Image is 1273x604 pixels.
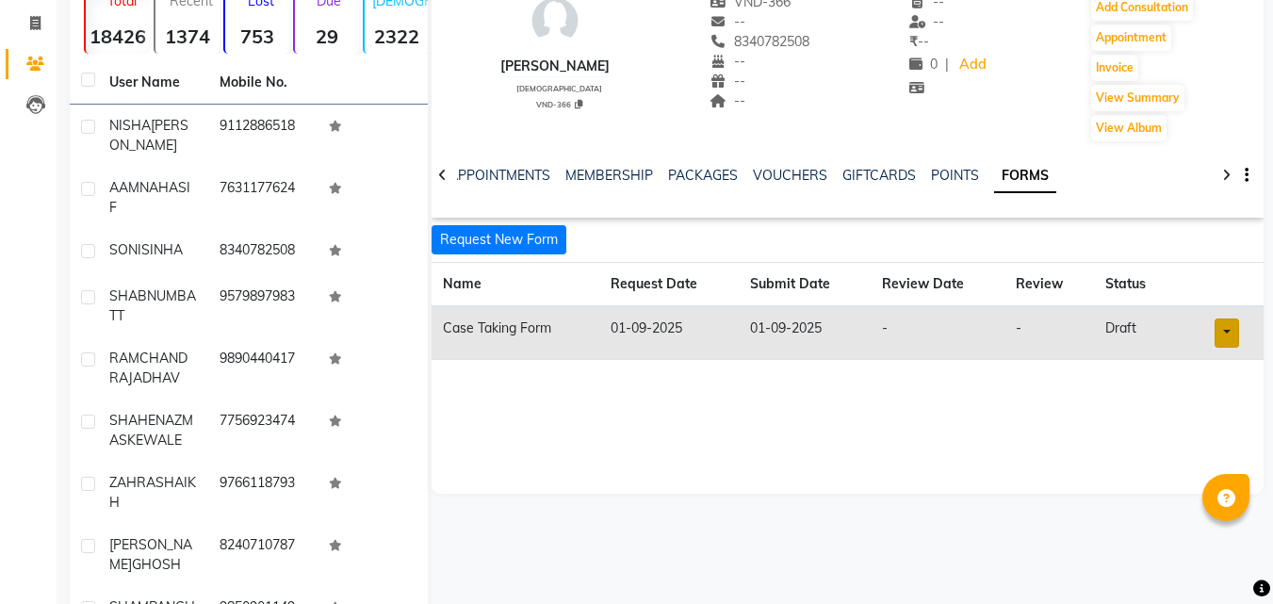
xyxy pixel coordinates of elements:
[909,33,929,50] span: --
[909,13,945,30] span: --
[508,97,610,110] div: VND-366
[109,241,141,258] span: SONI
[710,92,745,109] span: --
[668,167,738,184] a: PACKAGES
[208,167,318,229] td: 7631177624
[208,400,318,462] td: 7756923474
[1004,306,1094,360] td: -
[128,369,180,386] span: JADHAV
[109,412,182,429] span: SHAHENAZ
[208,61,318,105] th: Mobile No.
[109,287,177,304] span: SHABNUM
[1004,263,1094,307] th: Review
[871,306,1004,360] td: -
[710,53,745,70] span: --
[956,52,989,78] a: Add
[109,179,169,196] span: AAMNAH
[871,263,1004,307] th: Review Date
[109,536,192,573] span: [PERSON_NAME]
[599,306,739,360] td: 01-09-2025
[842,167,916,184] a: GIFTCARDS
[599,263,739,307] th: Request Date
[1091,115,1167,141] button: View Album
[931,167,979,184] a: POINTS
[1094,306,1175,360] td: draft
[208,337,318,400] td: 9890440417
[945,55,949,74] span: |
[109,350,188,386] span: RAMCHANDRA
[500,57,610,76] div: [PERSON_NAME]
[98,61,208,105] th: User Name
[295,24,359,48] strong: 29
[208,462,318,524] td: 9766118793
[365,24,429,48] strong: 2322
[710,73,745,90] span: --
[432,263,599,307] th: Name
[710,33,809,50] span: 8340782508
[141,241,183,258] span: SINHA
[994,159,1056,193] a: FORMS
[132,556,181,573] span: GHOSH
[753,167,827,184] a: VOUCHERS
[909,33,918,50] span: ₹
[208,229,318,275] td: 8340782508
[909,56,938,73] span: 0
[208,524,318,586] td: 8240710787
[225,24,289,48] strong: 753
[208,275,318,337] td: 9579897983
[109,474,155,491] span: ZAHRA
[739,263,870,307] th: Submit Date
[1091,55,1138,81] button: Invoice
[449,167,550,184] a: APPOINTMENTS
[1091,85,1184,111] button: View Summary
[1091,24,1171,51] button: Appointment
[739,306,870,360] td: 01-09-2025
[155,24,220,48] strong: 1374
[432,306,599,360] td: Case Taking Form
[516,84,602,93] span: [DEMOGRAPHIC_DATA]
[86,24,150,48] strong: 18426
[1094,263,1175,307] th: Status
[710,13,745,30] span: --
[109,117,151,134] span: NISHA
[432,225,566,254] button: Request New Form
[208,105,318,167] td: 9112886518
[565,167,653,184] a: MEMBERSHIP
